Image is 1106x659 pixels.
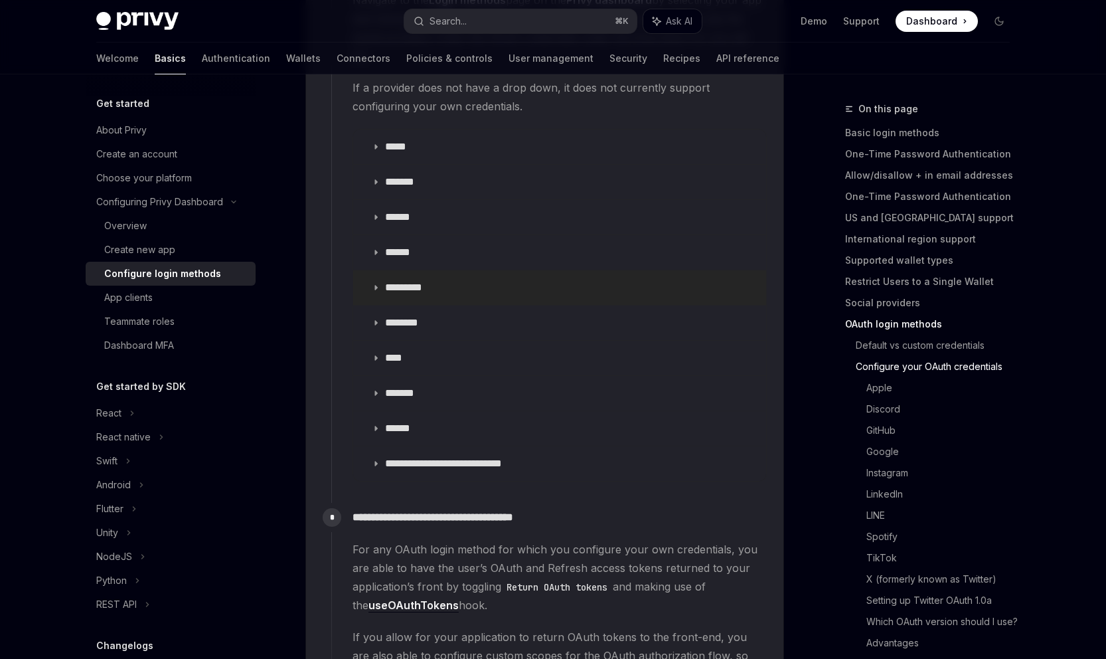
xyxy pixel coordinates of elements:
a: Create new app [86,238,256,262]
button: Toggle dark mode [988,11,1010,32]
h5: Get started [96,96,149,112]
a: Create an account [86,142,256,166]
a: About Privy [86,118,256,142]
a: Basic login methods [845,122,1020,143]
a: App clients [86,286,256,310]
div: Create new app [104,242,175,258]
a: Setting up Twitter OAuth 1.0a [866,590,1020,611]
div: React native [96,429,151,445]
a: LINE [866,505,1020,526]
a: One-Time Password Authentication [845,186,1020,207]
a: Security [609,43,647,74]
a: Demo [801,15,827,28]
a: US and [GEOGRAPHIC_DATA] support [845,207,1020,229]
div: Dashboard MFA [104,337,174,353]
a: Restrict Users to a Single Wallet [845,271,1020,292]
a: Apple [866,377,1020,399]
a: Google [866,441,1020,462]
span: For any OAuth login method for which you configure your own credentials, you are able to have the... [353,540,767,614]
code: Return OAuth tokens [501,580,613,595]
a: One-Time Password Authentication [845,143,1020,165]
a: Configure login methods [86,262,256,286]
a: Basics [155,43,186,74]
a: Dashboard MFA [86,333,256,357]
a: Recipes [663,43,700,74]
button: Ask AI [643,9,702,33]
div: Flutter [96,501,123,517]
a: Connectors [337,43,390,74]
div: Search... [430,13,467,29]
div: Overview [104,218,147,234]
a: Configure your OAuth credentials [856,356,1020,377]
a: Supported wallet types [845,250,1020,271]
a: OAuth login methods [845,314,1020,335]
a: Default vs custom credentials [856,335,1020,356]
div: Create an account [96,146,177,162]
a: User management [509,43,593,74]
a: Wallets [286,43,321,74]
a: Which OAuth version should I use? [866,611,1020,632]
span: Dashboard [906,15,957,28]
div: Unity [96,525,118,541]
a: Social providers [845,292,1020,314]
a: useOAuthTokens [368,599,459,612]
div: About Privy [96,122,147,138]
a: TikTok [866,547,1020,569]
div: Teammate roles [104,314,175,329]
a: Authentication [202,43,270,74]
img: dark logo [96,12,179,31]
div: React [96,405,121,421]
span: ⌘ K [615,16,629,27]
a: GitHub [866,420,1020,441]
a: Welcome [96,43,139,74]
div: Configure login methods [104,266,221,282]
span: If a provider does not have a drop down, it does not currently support configuring your own crede... [353,78,767,116]
a: Dashboard [896,11,978,32]
a: Instagram [866,462,1020,484]
a: International region support [845,229,1020,250]
div: Python [96,573,127,589]
div: Choose your platform [96,170,192,186]
a: Discord [866,399,1020,420]
div: NodeJS [96,549,132,565]
a: Choose your platform [86,166,256,190]
div: Android [96,477,131,493]
div: Configuring Privy Dashboard [96,194,223,210]
a: X (formerly known as Twitter) [866,569,1020,590]
h5: Get started by SDK [96,379,186,395]
h5: Changelogs [96,638,153,654]
div: REST API [96,597,137,612]
a: Overview [86,214,256,238]
a: Policies & controls [406,43,493,74]
span: On this page [858,101,918,117]
a: Teammate roles [86,310,256,333]
span: Ask AI [666,15,692,28]
a: Advantages [866,632,1020,654]
a: LinkedIn [866,484,1020,505]
a: API reference [716,43,779,74]
a: Spotify [866,526,1020,547]
a: Allow/disallow + in email addresses [845,165,1020,186]
a: Support [843,15,880,28]
div: App clients [104,290,153,306]
button: Search...⌘K [404,9,637,33]
div: Swift [96,453,118,469]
